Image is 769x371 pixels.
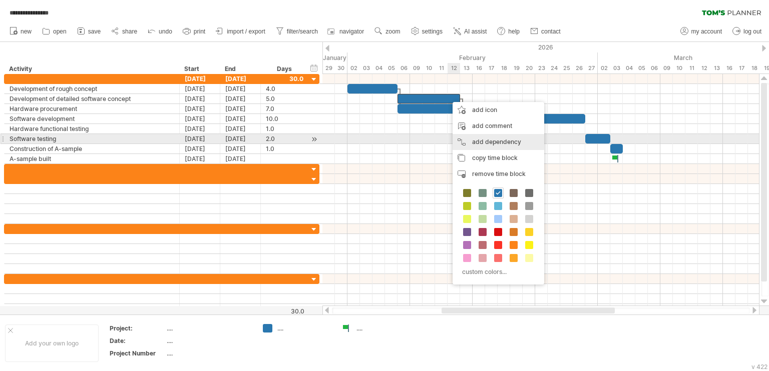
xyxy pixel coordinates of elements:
span: zoom [386,28,400,35]
a: open [40,25,70,38]
div: Software testing [10,134,174,143]
div: Tuesday, 17 February 2026 [485,63,498,73]
div: [DATE] [220,154,261,163]
div: Monday, 9 February 2026 [410,63,423,73]
div: v 422 [751,363,767,370]
a: save [75,25,104,38]
div: add dependency [453,134,544,150]
div: End [225,64,255,74]
div: 30.0 [261,307,304,315]
div: Add your own logo [5,324,99,362]
div: Hardware procurement [10,104,174,113]
div: [DATE] [220,114,261,123]
div: .... [167,336,251,345]
div: add icon [453,102,544,118]
div: Days [260,64,308,74]
a: settings [409,25,446,38]
span: open [53,28,67,35]
span: contact [541,28,561,35]
div: [DATE] [220,104,261,113]
span: remove time block [472,170,526,177]
a: share [109,25,140,38]
div: [DATE] [180,114,220,123]
span: import / export [227,28,265,35]
div: Friday, 30 January 2026 [335,63,347,73]
div: Thursday, 12 February 2026 [448,63,460,73]
div: Monday, 2 March 2026 [598,63,610,73]
div: 5.0 [266,94,303,103]
div: .... [277,324,332,332]
a: undo [145,25,175,38]
div: Tuesday, 17 March 2026 [735,63,748,73]
div: [DATE] [220,84,261,93]
div: Start [184,64,214,74]
div: Wednesday, 4 March 2026 [623,63,635,73]
div: Wednesday, 11 March 2026 [685,63,698,73]
div: Wednesday, 25 February 2026 [560,63,573,73]
span: help [508,28,520,35]
div: [DATE] [180,154,220,163]
div: Wednesday, 11 February 2026 [435,63,448,73]
div: Development of rough concept [10,84,174,93]
div: Thursday, 5 March 2026 [635,63,648,73]
span: copy time block [472,154,518,161]
div: Project Number [110,349,165,357]
div: Thursday, 12 March 2026 [698,63,710,73]
div: Software development [10,114,174,123]
div: add comment [453,118,544,134]
a: zoom [372,25,403,38]
div: 1.0 [266,144,303,153]
div: Friday, 6 February 2026 [398,63,410,73]
a: AI assist [451,25,490,38]
div: custom colors... [458,265,536,278]
span: navigator [339,28,364,35]
a: help [495,25,523,38]
div: Thursday, 26 February 2026 [573,63,585,73]
div: Thursday, 19 February 2026 [510,63,523,73]
div: [DATE] [180,104,220,113]
div: Tuesday, 24 February 2026 [548,63,560,73]
div: Hardware functional testing [10,124,174,133]
a: navigator [326,25,367,38]
div: Friday, 27 February 2026 [585,63,598,73]
div: [DATE] [180,84,220,93]
div: Friday, 13 March 2026 [710,63,723,73]
a: import / export [213,25,268,38]
span: save [88,28,101,35]
div: 2.0 [266,134,303,143]
div: [DATE] [220,124,261,133]
div: Tuesday, 10 March 2026 [673,63,685,73]
div: Monday, 23 February 2026 [535,63,548,73]
div: Thursday, 29 January 2026 [322,63,335,73]
div: Monday, 16 March 2026 [723,63,735,73]
div: [DATE] [220,134,261,143]
span: new [21,28,32,35]
a: filter/search [273,25,321,38]
div: Construction of A-sample [10,144,174,153]
div: [DATE] [180,124,220,133]
div: Friday, 6 March 2026 [648,63,660,73]
a: log out [730,25,764,38]
span: log out [743,28,761,35]
div: .... [356,324,411,332]
div: [DATE] [220,74,261,83]
div: Friday, 20 February 2026 [523,63,535,73]
div: Project: [110,324,165,332]
div: [DATE] [180,134,220,143]
div: [DATE] [180,74,220,83]
div: Friday, 13 February 2026 [460,63,473,73]
span: AI assist [464,28,487,35]
div: .... [167,324,251,332]
div: Wednesday, 18 March 2026 [748,63,760,73]
span: share [122,28,137,35]
div: Tuesday, 3 February 2026 [360,63,372,73]
div: Tuesday, 10 February 2026 [423,63,435,73]
span: undo [159,28,172,35]
span: filter/search [287,28,318,35]
div: February 2026 [347,52,598,63]
span: my account [691,28,722,35]
a: new [7,25,35,38]
div: Monday, 2 February 2026 [347,63,360,73]
div: Thursday, 5 February 2026 [385,63,398,73]
div: Wednesday, 18 February 2026 [498,63,510,73]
